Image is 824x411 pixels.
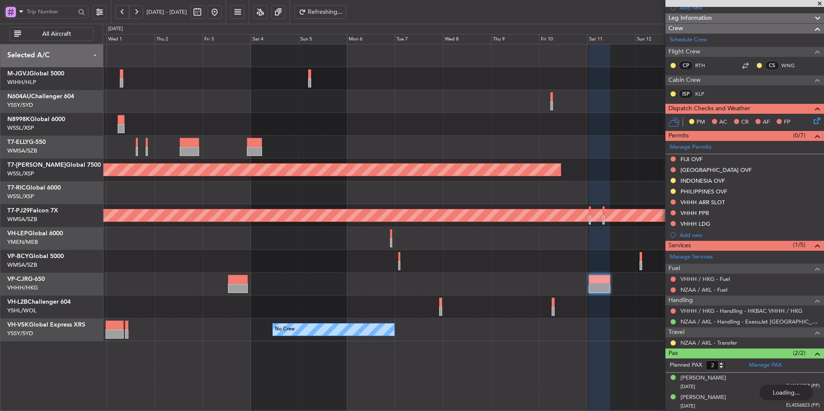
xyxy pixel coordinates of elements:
div: CP [679,61,693,70]
span: T7-PJ29 [7,208,30,214]
a: WNG [781,62,801,69]
span: VH-L2B [7,299,28,305]
a: VHHH/HKG [7,284,38,292]
a: T7-RICGlobal 6000 [7,185,61,191]
button: All Aircraft [9,27,94,41]
a: VHHH / HKG - Fuel [680,275,730,283]
div: VHHH LDG [680,220,710,227]
div: [PERSON_NAME] [680,374,726,383]
a: RTH [695,62,715,69]
span: Cabin Crew [668,75,701,85]
span: Crew [668,24,683,34]
span: (1/5) [793,240,805,249]
label: Planned PAX [670,361,702,370]
span: Handling [668,296,693,305]
a: Manage PAX [749,361,782,370]
span: VH-LEP [7,230,28,237]
a: VHHH / HKG - Handling - HKBAC VHHH / HKG [680,307,802,314]
div: ISP [679,89,693,99]
span: Dispatch Checks and Weather [668,104,750,114]
span: CR [741,118,749,127]
a: VH-VSKGlobal Express XRS [7,322,85,328]
span: EJ4656054 (PP) [787,383,820,390]
span: AC [719,118,727,127]
div: Fri 3 [203,34,251,44]
a: YSHL/WOL [7,307,37,314]
span: VH-VSK [7,322,29,328]
span: AF [763,118,770,127]
span: Permits [668,131,689,141]
span: All Aircraft [23,31,91,37]
span: Leg Information [668,13,712,23]
a: M-JGVJGlobal 5000 [7,71,64,77]
a: T7-[PERSON_NAME]Global 7500 [7,162,101,168]
div: [PERSON_NAME] [680,393,726,402]
span: [DATE] [680,383,695,390]
div: Wed 8 [443,34,491,44]
div: CS [765,61,779,70]
span: (2/2) [793,349,805,358]
span: M-JGVJ [7,71,29,77]
button: Refreshing... [294,5,346,19]
span: [DATE] - [DATE] [147,8,187,16]
a: VP-CJRG-650 [7,276,45,282]
div: Wed 1 [106,34,155,44]
a: N604AUChallenger 604 [7,93,74,100]
div: Thu 2 [155,34,203,44]
span: EL4556823 (PP) [786,402,820,409]
a: KLP [695,90,715,98]
span: T7-RIC [7,185,26,191]
span: Refreshing... [308,9,343,15]
span: (0/7) [793,131,805,140]
span: Services [668,241,691,251]
a: WSSL/XSP [7,170,34,177]
span: Travel [668,327,684,337]
a: Schedule Crew [670,36,707,44]
span: VP-CJR [7,276,28,282]
div: FIJI OVF [680,156,702,163]
a: VH-L2BChallenger 604 [7,299,71,305]
div: Sun 12 [635,34,684,44]
a: WSSL/XSP [7,193,34,200]
a: YSSY/SYD [7,330,33,337]
span: VP-BCY [7,253,29,259]
span: N8998K [7,116,30,122]
div: Loading... [759,385,813,400]
a: VH-LEPGlobal 6000 [7,230,63,237]
div: VHHH PPR [680,209,709,217]
a: YMEN/MEB [7,238,38,246]
a: Manage Services [670,253,713,262]
span: T7-ELLY [7,139,29,145]
a: T7-ELLYG-550 [7,139,46,145]
a: WMSA/SZB [7,261,37,269]
a: WSSL/XSP [7,124,34,132]
span: Fuel [668,264,680,274]
div: [GEOGRAPHIC_DATA] OVF [680,166,752,174]
div: No Crew [275,323,295,336]
a: WMSA/SZB [7,215,37,223]
div: Mon 6 [347,34,395,44]
div: Add new [680,4,820,11]
div: INDONESIA OVF [680,177,725,184]
span: FP [784,118,790,127]
input: Trip Number [27,5,75,18]
div: [DATE] [108,25,123,33]
div: VHHH ARR SLOT [680,199,725,206]
span: [DATE] [680,403,695,409]
a: Manage Permits [670,143,712,152]
div: Tue 7 [395,34,443,44]
div: Fri 10 [539,34,587,44]
a: NZAA / AKL - Handling - ExecuJet [GEOGRAPHIC_DATA] FBO NZAA / [GEOGRAPHIC_DATA] [680,318,820,325]
div: Thu 9 [491,34,540,44]
a: YSSY/SYD [7,101,33,109]
span: N604AU [7,93,31,100]
a: T7-PJ29Falcon 7X [7,208,58,214]
div: Sat 11 [587,34,636,44]
span: Pax [668,349,678,358]
div: Add new [680,231,820,239]
div: Sun 5 [299,34,347,44]
span: T7-[PERSON_NAME] [7,162,66,168]
a: NZAA / AKL - Fuel [680,286,727,293]
span: Flight Crew [668,47,700,57]
a: VP-BCYGlobal 5000 [7,253,64,259]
